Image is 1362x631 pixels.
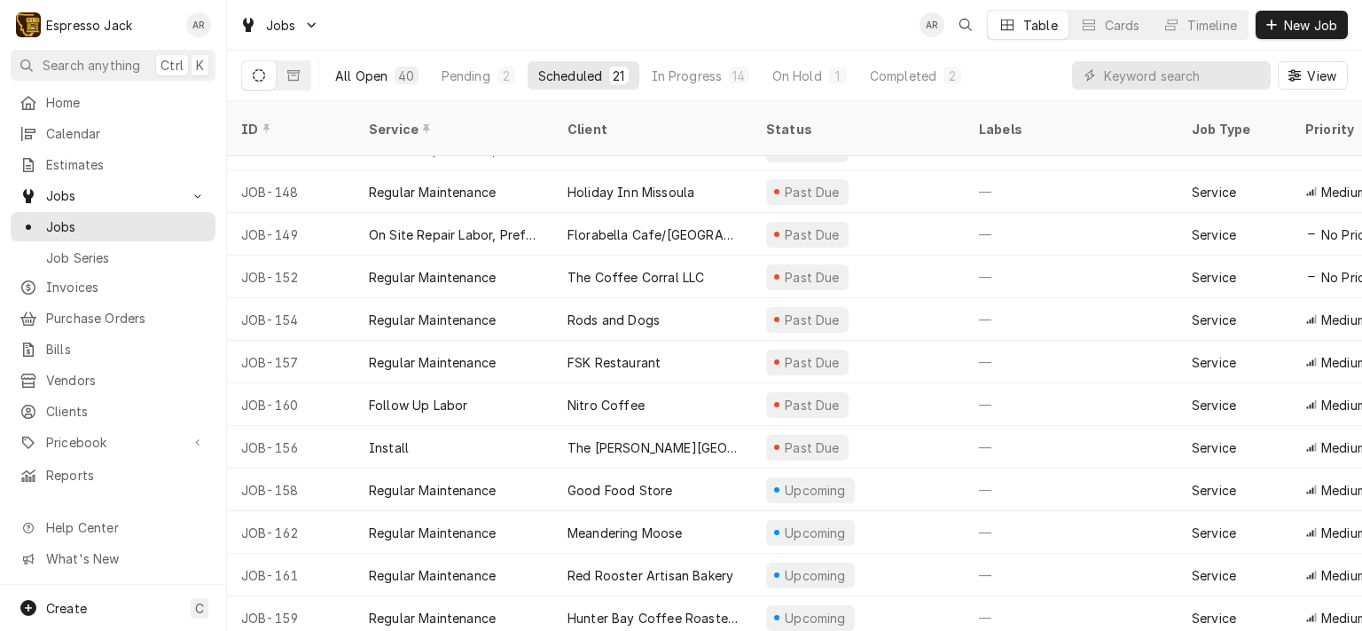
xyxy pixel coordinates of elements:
div: Regular Maintenance [369,353,496,372]
div: — [965,469,1178,511]
button: View [1278,61,1348,90]
span: View [1303,67,1340,85]
div: 2 [501,67,512,85]
button: Search anythingCtrlK [11,50,215,81]
div: Allan Ross's Avatar [920,12,944,37]
div: 14 [732,67,745,85]
a: Go to What's New [11,544,215,573]
a: Purchase Orders [11,304,215,333]
div: Service [1192,353,1236,372]
div: Cards [1105,16,1140,35]
div: — [965,341,1178,383]
div: Past Due [783,353,842,372]
div: Service [1192,438,1236,457]
span: Create [46,601,87,616]
div: Service [1192,396,1236,414]
div: On Hold [772,67,822,85]
div: All Open [335,67,387,85]
a: Clients [11,397,215,426]
div: JOB-152 [227,256,355,298]
span: Bills [46,340,207,359]
span: Reports [46,466,207,485]
div: The Coffee Corral LLC [567,268,704,287]
div: Regular Maintenance [369,183,496,201]
div: Install [369,438,409,457]
div: Regular Maintenance [369,609,496,627]
div: — [965,383,1178,426]
span: C [195,599,204,618]
div: AR [186,12,211,37]
div: Meandering Moose [567,524,683,542]
div: Past Due [783,268,842,287]
a: Job Series [11,243,215,272]
div: Job Type [1192,120,1277,138]
div: On Site Repair Labor, Prefered Rate, Regular Hours [369,225,539,244]
a: Reports [11,461,215,490]
div: — [965,170,1178,213]
div: Past Due [783,311,842,329]
div: Espresso Jack [46,16,132,35]
div: Upcoming [783,566,849,585]
span: Jobs [46,217,207,236]
div: Florabella Cafe/[GEOGRAPHIC_DATA] [567,225,738,244]
div: JOB-154 [227,298,355,341]
a: Go to Jobs [11,181,215,210]
span: Job Series [46,248,207,267]
div: JOB-157 [227,341,355,383]
a: Bills [11,335,215,364]
div: FSK Restaurant [567,353,661,372]
div: Past Due [783,396,842,414]
div: 1 [833,67,843,85]
div: — [965,511,1178,554]
span: New Job [1280,16,1341,35]
span: Search anything [43,56,140,75]
div: Service [1192,311,1236,329]
span: Vendors [46,371,207,390]
div: Hunter Bay Coffee Roasters [567,609,738,627]
div: — [965,213,1178,256]
div: 21 [613,67,624,85]
div: Follow Up Labor [369,396,467,414]
a: Calendar [11,119,215,148]
div: Labels [979,120,1163,138]
div: Holiday Inn Missoula [567,183,694,201]
span: Ctrl [160,56,184,75]
div: Upcoming [783,481,849,500]
div: Regular Maintenance [369,481,496,500]
div: — [965,298,1178,341]
div: Status [766,120,947,138]
div: Allan Ross's Avatar [186,12,211,37]
span: Help Center [46,518,205,537]
div: Service [1192,566,1236,585]
div: Past Due [783,225,842,244]
div: Table [1023,16,1058,35]
a: Go to Jobs [232,11,326,40]
span: What's New [46,549,205,568]
div: AR [920,12,944,37]
div: Service [1192,609,1236,627]
div: Regular Maintenance [369,566,496,585]
a: Invoices [11,272,215,302]
div: — [965,554,1178,596]
a: Go to Pricebook [11,428,215,457]
div: Pending [442,67,490,85]
div: The [PERSON_NAME][GEOGRAPHIC_DATA] [567,438,738,457]
div: Service [1192,481,1236,500]
div: Red Rooster Artisan Bakery [567,566,733,585]
div: Espresso Jack's Avatar [16,12,41,37]
span: Home [46,93,207,112]
div: In Progress [652,67,723,85]
div: JOB-158 [227,469,355,511]
a: Jobs [11,212,215,241]
div: Past Due [783,438,842,457]
div: Client [567,120,734,138]
div: ID [241,120,337,138]
button: New Job [1256,11,1348,39]
div: JOB-148 [227,170,355,213]
div: Nitro Coffee [567,396,645,414]
span: Jobs [266,16,296,35]
a: Home [11,88,215,117]
div: JOB-160 [227,383,355,426]
div: Completed [870,67,936,85]
div: — [965,256,1178,298]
